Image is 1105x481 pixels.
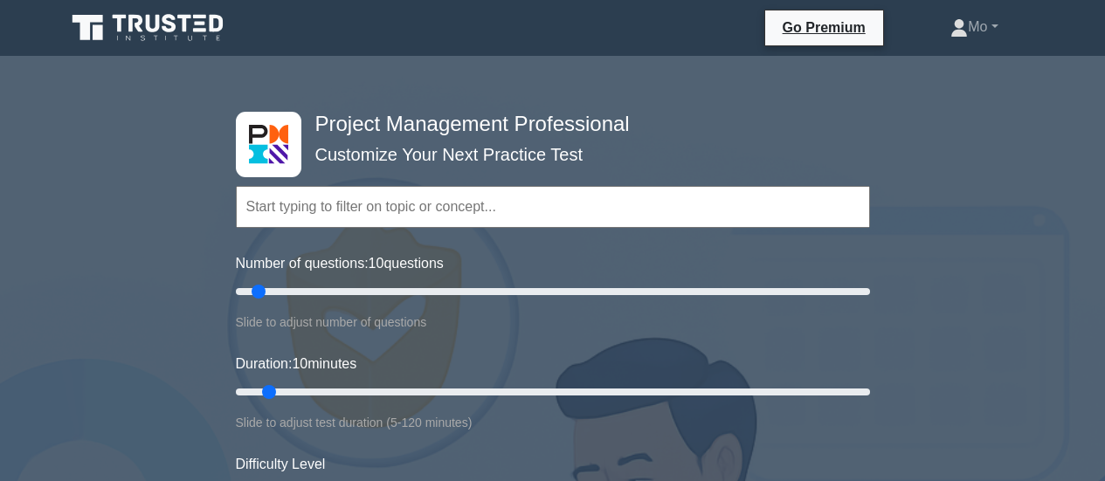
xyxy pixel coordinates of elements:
div: Slide to adjust test duration (5-120 minutes) [236,412,870,433]
a: Go Premium [772,17,876,38]
span: 10 [292,356,307,371]
div: Slide to adjust number of questions [236,312,870,333]
label: Duration: minutes [236,354,357,374]
label: Difficulty Level [236,454,326,475]
h4: Project Management Professional [308,112,784,137]
span: 10 [369,256,384,271]
input: Start typing to filter on topic or concept... [236,186,870,228]
label: Number of questions: questions [236,253,444,274]
a: Mo [908,10,1039,45]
